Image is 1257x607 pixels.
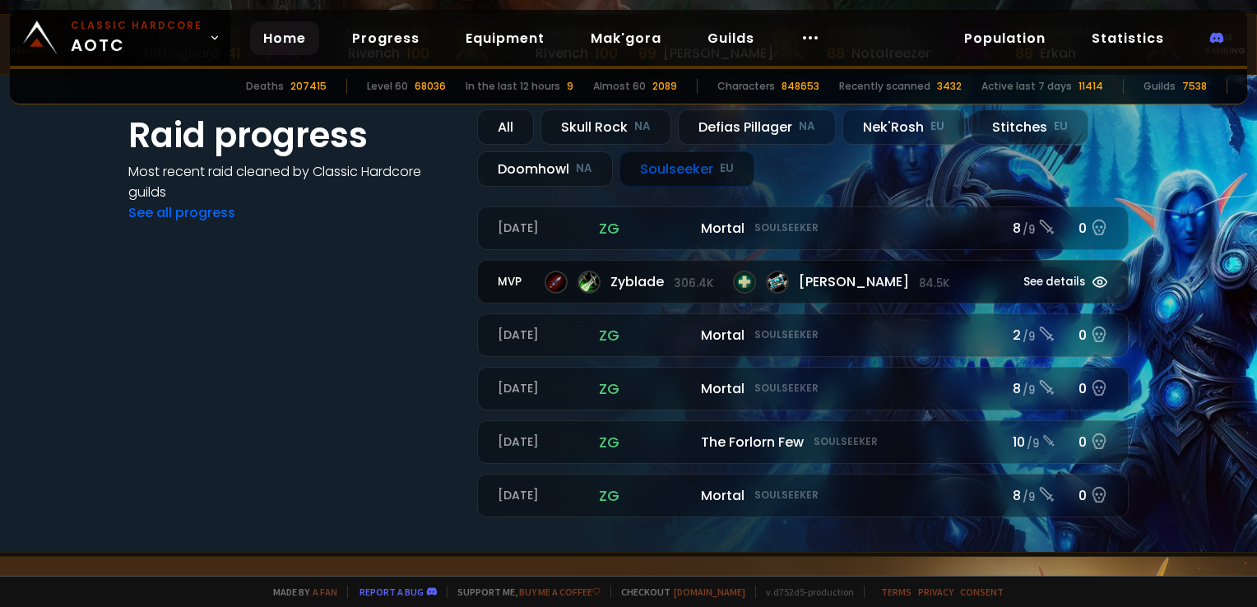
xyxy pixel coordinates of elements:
[263,586,337,598] span: Made by
[290,79,327,94] div: 207415
[839,79,930,94] div: Recently scanned
[918,586,953,598] a: Privacy
[250,21,319,55] a: Home
[477,109,534,145] div: All
[960,586,1004,598] a: Consent
[540,109,671,145] div: Skull Rock
[634,118,651,135] small: NA
[477,313,1129,357] a: [DATE]zgMortalSoulseeker2 /90
[652,79,677,94] div: 2089
[452,21,558,55] a: Equipment
[359,586,424,598] a: Report a bug
[71,18,202,58] span: AOTC
[477,420,1129,464] a: [DATE]zgThe Forlorn FewSoulseeker10 /90
[674,586,745,598] a: [DOMAIN_NAME]
[567,79,573,94] div: 9
[1078,79,1103,94] div: 11414
[1054,118,1068,135] small: EU
[937,79,962,94] div: 3432
[881,586,911,598] a: Terms
[466,79,560,94] div: In the last 12 hours
[717,79,775,94] div: Characters
[576,160,592,177] small: NA
[71,18,202,33] small: Classic Hardcore
[447,586,601,598] span: Support me,
[10,10,230,66] a: Classic HardcoreAOTC
[1182,79,1207,94] div: 7538
[610,271,713,292] span: Zyblade
[799,271,949,292] span: [PERSON_NAME]
[477,206,1129,250] a: [DATE]zgMortalSoulseeker8 /90
[720,160,734,177] small: EU
[519,586,601,598] a: Buy me a coffee
[577,21,675,55] a: Mak'gora
[755,586,854,598] span: v. d752d5 - production
[1023,274,1085,290] span: See details
[782,79,819,94] div: 848653
[799,118,815,135] small: NA
[246,79,284,94] div: Deaths
[1143,79,1176,94] div: Guilds
[313,586,337,598] a: a fan
[981,79,1072,94] div: Active last 7 days
[674,276,713,292] small: 306.4k
[610,586,745,598] span: Checkout
[593,79,646,94] div: Almost 60
[128,203,235,222] a: See all progress
[498,274,528,290] small: MVP
[128,161,457,202] h4: Most recent raid cleaned by Classic Hardcore guilds
[972,109,1088,145] div: Stitches
[951,21,1059,55] a: Population
[367,79,408,94] div: Level 60
[678,109,836,145] div: Defias Pillager
[694,21,768,55] a: Guilds
[339,21,433,55] a: Progress
[919,276,949,292] small: 84.5k
[842,109,965,145] div: Nek'Rosh
[477,151,613,187] div: Doomhowl
[1078,21,1177,55] a: Statistics
[477,474,1129,517] a: [DATE]zgMortalSoulseeker8 /90
[619,151,754,187] div: Soulseeker
[930,118,944,135] small: EU
[477,367,1129,410] a: [DATE]zgMortalSoulseeker8 /90
[128,109,457,161] h1: Raid progress
[415,79,446,94] div: 68036
[477,260,1129,303] a: MVPZyblade306.4k[PERSON_NAME]84.5kSee details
